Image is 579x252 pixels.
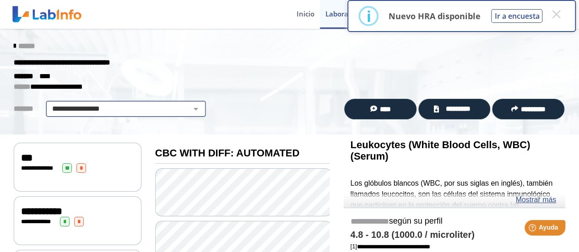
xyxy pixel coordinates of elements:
[498,216,569,242] iframe: Help widget launcher
[350,230,558,241] h4: 4.8 - 10.8 (1000.0 / microliter)
[155,147,299,159] b: CBC WITH DIFF: AUTOMATED
[350,139,530,162] b: Leukocytes (White Blood Cells, WBC) (Serum)
[366,8,371,24] div: i
[388,11,480,21] p: Nuevo HRA disponible
[350,243,430,250] a: [1]
[515,194,556,205] a: Mostrar más
[548,6,564,22] button: Close this dialog
[491,9,542,23] button: Ir a encuesta
[350,216,558,227] h5: según su perfil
